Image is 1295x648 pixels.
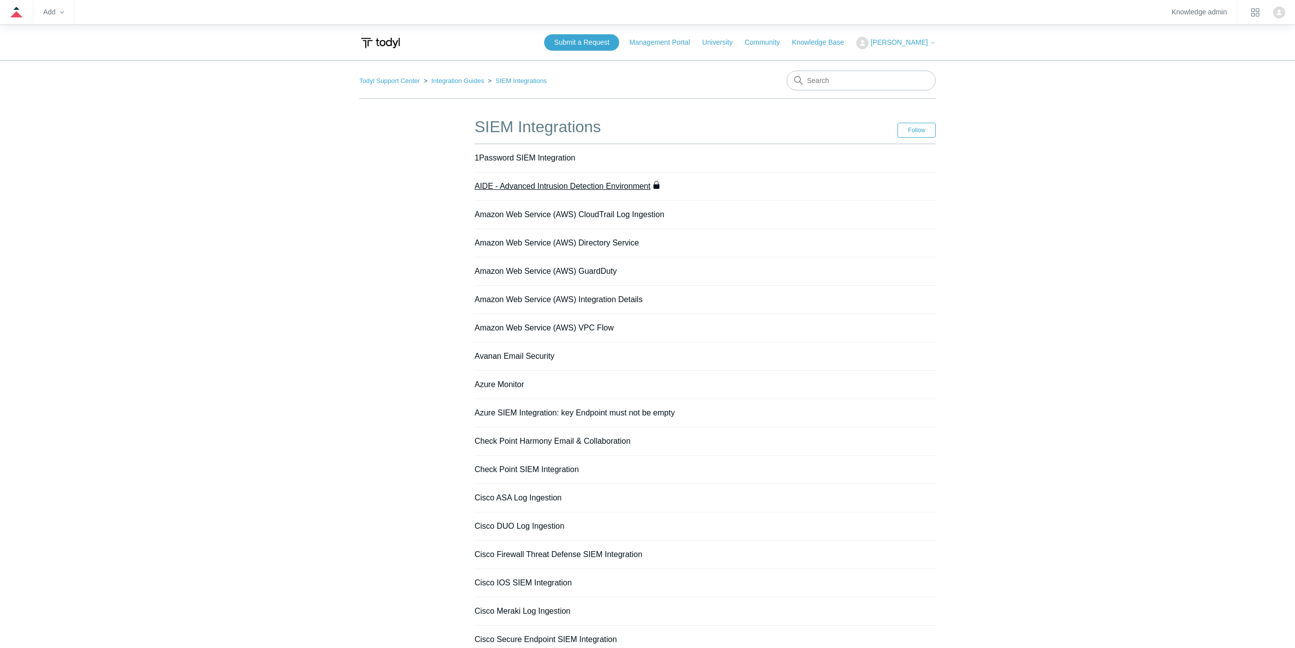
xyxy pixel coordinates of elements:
a: Amazon Web Service (AWS) GuardDuty [475,267,617,275]
a: Cisco Meraki Log Ingestion [475,607,570,615]
a: Avanan Email Security [475,352,555,360]
h1: SIEM Integrations [475,115,897,139]
input: Search [787,71,936,90]
li: SIEM Integrations [486,77,547,84]
a: Azure Monitor [475,380,524,389]
a: Cisco Firewall Threat Defense SIEM Integration [475,550,643,559]
button: Follow Section [897,123,936,138]
a: Check Point Harmony Email & Collaboration [475,437,631,445]
a: Amazon Web Service (AWS) Directory Service [475,239,639,247]
a: 1Password SIEM Integration [475,154,575,162]
button: [PERSON_NAME] [856,37,936,49]
zd-hc-trigger: Click your profile icon to open the profile menu [1273,6,1285,18]
a: Azure SIEM Integration: key Endpoint must not be empty [475,408,675,417]
a: Community [745,37,790,48]
a: Cisco DUO Log Ingestion [475,522,565,530]
img: user avatar [1273,6,1285,18]
a: Knowledge Base [792,37,854,48]
span: [PERSON_NAME] [871,38,928,46]
li: Todyl Support Center [359,77,422,84]
a: Amazon Web Service (AWS) CloudTrail Log Ingestion [475,210,664,219]
a: Cisco ASA Log Ingestion [475,493,562,502]
a: Cisco IOS SIEM Integration [475,578,572,587]
a: Amazon Web Service (AWS) VPC Flow [475,324,614,332]
a: Todyl Support Center [359,77,420,84]
svg: Only visible to agents and admins [652,181,660,189]
a: Amazon Web Service (AWS) Integration Details [475,295,643,304]
a: Integration Guides [431,77,484,84]
a: Submit a Request [544,34,619,51]
li: Integration Guides [422,77,486,84]
a: Management Portal [630,37,700,48]
a: SIEM Integrations [495,77,547,84]
a: Knowledge admin [1172,9,1227,15]
a: University [702,37,742,48]
a: AIDE - Advanced Intrusion Detection Environment [475,182,650,190]
a: Cisco Secure Endpoint SIEM Integration [475,635,617,644]
zd-hc-trigger: Add [43,9,64,15]
img: Todyl Support Center Help Center home page [359,34,402,52]
a: Check Point SIEM Integration [475,465,579,474]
